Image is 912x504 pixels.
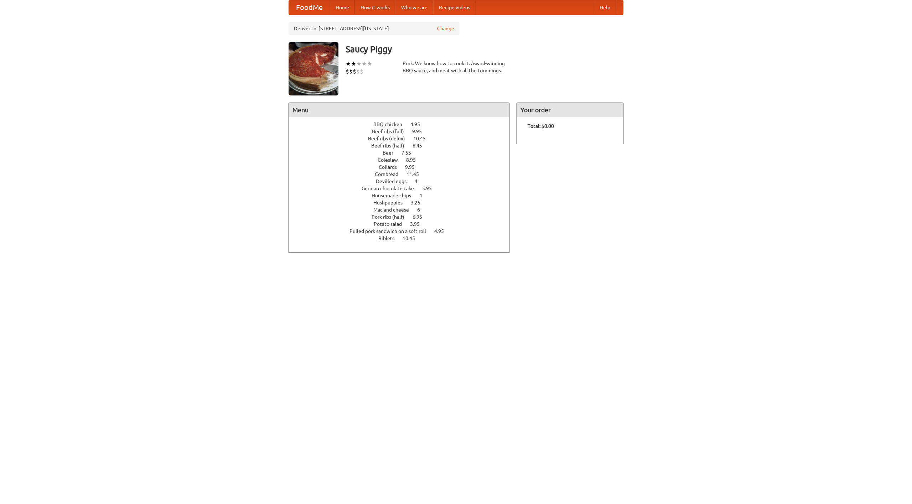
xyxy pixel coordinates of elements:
span: Riblets [378,235,401,241]
a: Beef ribs (delux) 10.45 [368,136,439,141]
li: ★ [362,60,367,68]
div: Pork. We know how to cook it. Award-winning BBQ sauce, and meat with all the trimmings. [403,60,509,74]
a: Home [330,0,355,15]
a: Beef ribs (full) 9.95 [372,129,435,134]
span: 7.55 [401,150,418,156]
a: Devilled eggs 4 [376,178,431,184]
span: BBQ chicken [373,121,409,127]
span: 6.95 [413,214,429,220]
a: Who we are [395,0,433,15]
a: Cornbread 11.45 [375,171,432,177]
li: ★ [346,60,351,68]
a: Hushpuppies 3.25 [373,200,434,206]
b: Total: $0.00 [528,123,554,129]
span: Pulled pork sandwich on a soft roll [349,228,433,234]
span: Mac and cheese [373,207,416,213]
div: Deliver to: [STREET_ADDRESS][US_STATE] [289,22,460,35]
img: angular.jpg [289,42,338,95]
span: 6.45 [413,143,429,149]
span: 9.95 [412,129,429,134]
li: $ [356,68,360,76]
span: 3.95 [410,221,427,227]
a: Coleslaw 8.95 [378,157,429,163]
span: 5.95 [422,186,439,191]
span: Potato salad [374,221,409,227]
span: Housemade chips [372,193,418,198]
li: $ [353,68,356,76]
span: 10.45 [413,136,433,141]
span: 4 [415,178,425,184]
span: Cornbread [375,171,405,177]
span: Beef ribs (delux) [368,136,412,141]
span: 4.95 [434,228,451,234]
a: Recipe videos [433,0,476,15]
a: BBQ chicken 4.95 [373,121,433,127]
span: 4.95 [410,121,427,127]
span: German chocolate cake [362,186,421,191]
span: Collards [379,164,404,170]
span: Beef ribs (half) [371,143,411,149]
span: 4 [419,193,429,198]
a: Mac and cheese 6 [373,207,433,213]
span: 11.45 [406,171,426,177]
li: $ [349,68,353,76]
h4: Menu [289,103,509,117]
li: ★ [367,60,372,68]
li: ★ [351,60,356,68]
a: Collards 9.95 [379,164,428,170]
a: Help [594,0,616,15]
h4: Your order [517,103,623,117]
a: Beer 7.55 [383,150,424,156]
a: German chocolate cake 5.95 [362,186,445,191]
a: Potato salad 3.95 [374,221,433,227]
a: Riblets 10.45 [378,235,428,241]
a: FoodMe [289,0,330,15]
span: 6 [417,207,427,213]
span: Beef ribs (full) [372,129,411,134]
span: Devilled eggs [376,178,414,184]
a: Beef ribs (half) 6.45 [371,143,435,149]
li: $ [360,68,363,76]
a: Pork ribs (half) 6.95 [372,214,435,220]
li: ★ [356,60,362,68]
span: Coleslaw [378,157,405,163]
h3: Saucy Piggy [346,42,623,56]
span: Beer [383,150,400,156]
span: 9.95 [405,164,422,170]
a: Pulled pork sandwich on a soft roll 4.95 [349,228,457,234]
span: 10.45 [403,235,422,241]
span: Hushpuppies [373,200,410,206]
a: Change [437,25,454,32]
a: How it works [355,0,395,15]
a: Housemade chips 4 [372,193,435,198]
li: $ [346,68,349,76]
span: 3.25 [411,200,427,206]
span: Pork ribs (half) [372,214,411,220]
span: 8.95 [406,157,423,163]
